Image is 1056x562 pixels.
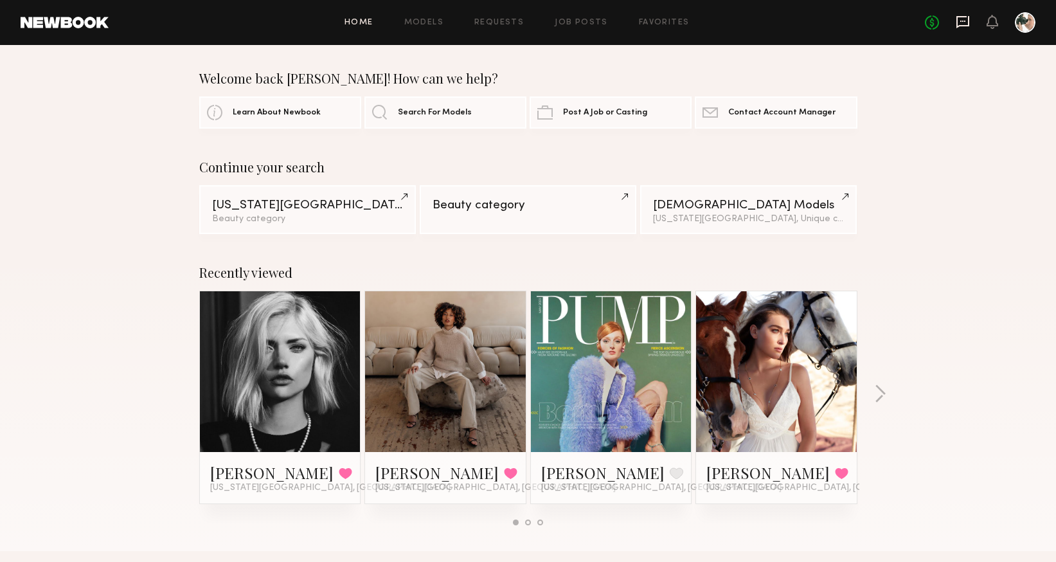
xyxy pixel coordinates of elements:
div: [US_STATE][GEOGRAPHIC_DATA], Unique category [653,215,844,224]
a: [PERSON_NAME] [210,462,334,483]
span: [US_STATE][GEOGRAPHIC_DATA], [GEOGRAPHIC_DATA] [210,483,451,493]
a: Requests [474,19,524,27]
div: Welcome back [PERSON_NAME]! How can we help? [199,71,857,86]
a: [PERSON_NAME] [375,462,499,483]
a: Models [404,19,443,27]
a: [PERSON_NAME] [706,462,830,483]
span: [US_STATE][GEOGRAPHIC_DATA], [GEOGRAPHIC_DATA] [541,483,782,493]
span: Search For Models [398,109,472,117]
span: Post A Job or Casting [563,109,647,117]
a: [US_STATE][GEOGRAPHIC_DATA]Beauty category [199,185,416,234]
span: [US_STATE][GEOGRAPHIC_DATA], [GEOGRAPHIC_DATA] [375,483,616,493]
a: Job Posts [555,19,608,27]
a: [PERSON_NAME] [541,462,665,483]
a: Favorites [639,19,690,27]
a: [DEMOGRAPHIC_DATA] Models[US_STATE][GEOGRAPHIC_DATA], Unique category [640,185,857,234]
span: Learn About Newbook [233,109,321,117]
a: Search For Models [364,96,526,129]
div: Continue your search [199,159,857,175]
a: Home [345,19,373,27]
div: [US_STATE][GEOGRAPHIC_DATA] [212,199,403,212]
div: Beauty category [433,199,623,212]
div: Recently viewed [199,265,857,280]
a: Learn About Newbook [199,96,361,129]
div: Beauty category [212,215,403,224]
a: Contact Account Manager [695,96,857,129]
span: Contact Account Manager [728,109,836,117]
div: [DEMOGRAPHIC_DATA] Models [653,199,844,212]
span: [US_STATE][GEOGRAPHIC_DATA], [GEOGRAPHIC_DATA] [706,483,947,493]
a: Beauty category [420,185,636,234]
a: Post A Job or Casting [530,96,692,129]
